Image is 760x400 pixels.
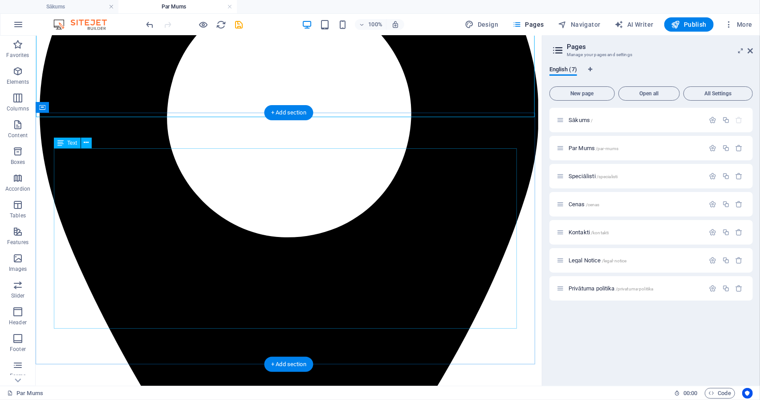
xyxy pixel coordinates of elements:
div: Cenas/cenas [566,201,705,207]
button: Open all [618,86,680,101]
div: + Add section [264,357,313,372]
span: /cenas [586,202,600,207]
span: 00 00 [683,388,697,399]
div: Language Tabs [549,66,753,83]
p: Tables [10,212,26,219]
div: The startpage cannot be deleted [736,116,743,124]
p: Elements [7,78,29,86]
span: AI Writer [615,20,654,29]
div: Par Mums/par-mums [566,145,705,151]
div: Speciālisti/specialisti [566,173,705,179]
div: Remove [736,229,743,236]
span: Design [465,20,499,29]
span: : [690,390,691,396]
div: Duplicate [722,285,730,292]
span: Click to open page [569,117,593,123]
p: Header [9,319,27,326]
h3: Manage your pages and settings [567,51,735,59]
p: Features [7,239,28,246]
div: Remove [736,200,743,208]
i: Reload page [216,20,227,30]
span: Click to open page [569,145,618,151]
p: Columns [7,105,29,112]
h4: Par Mums [118,2,237,12]
div: Duplicate [722,144,730,152]
h2: Pages [567,43,753,51]
div: Duplicate [722,172,730,180]
span: Click to open page [569,173,618,180]
span: /par-mums [596,146,618,151]
div: Remove [736,172,743,180]
span: Click to open page [569,285,653,292]
h6: 100% [368,19,382,30]
button: All Settings [683,86,753,101]
button: reload [216,19,227,30]
button: Design [462,17,502,32]
button: Click here to leave preview mode and continue editing [198,19,209,30]
button: undo [145,19,155,30]
div: Duplicate [722,200,730,208]
button: New page [549,86,615,101]
span: /legal-notice [602,258,627,263]
span: /privatuma-politika [616,286,654,291]
div: Remove [736,144,743,152]
span: Publish [671,20,707,29]
span: Text [67,140,77,146]
p: Accordion [5,185,30,192]
span: Navigator [558,20,601,29]
button: AI Writer [611,17,657,32]
p: Slider [11,292,25,299]
span: All Settings [687,91,749,96]
div: Duplicate [722,257,730,264]
button: 100% [355,19,386,30]
div: Legal Notice/legal-notice [566,257,705,263]
span: Pages [512,20,544,29]
button: save [234,19,244,30]
p: Boxes [11,159,25,166]
span: Code [709,388,731,399]
span: Open all [622,91,676,96]
button: More [721,17,756,32]
button: Pages [509,17,547,32]
div: Design (Ctrl+Alt+Y) [462,17,502,32]
div: Kontakti/kontakti [566,229,705,235]
div: Sākums/ [566,117,705,123]
span: / [591,118,593,123]
button: Code [705,388,735,399]
span: Click to open page [569,201,600,208]
div: Remove [736,285,743,292]
div: Settings [709,200,717,208]
span: More [724,20,752,29]
div: Settings [709,257,717,264]
img: Editor Logo [51,19,118,30]
span: English (7) [549,64,577,77]
span: /specialisti [597,174,618,179]
i: Save (Ctrl+S) [234,20,244,30]
p: Favorites [6,52,29,59]
div: Settings [709,229,717,236]
span: Click to open page [569,229,609,236]
div: Settings [709,116,717,124]
i: Undo: Change text (Ctrl+Z) [145,20,155,30]
p: Footer [10,346,26,353]
button: Usercentrics [742,388,753,399]
span: Click to open page [569,257,626,264]
div: Duplicate [722,116,730,124]
p: Content [8,132,28,139]
p: Forms [10,372,26,380]
div: Privātuma politika/privatuma-politika [566,286,705,291]
h6: Session time [674,388,698,399]
i: On resize automatically adjust zoom level to fit chosen device. [391,20,399,29]
span: New page [553,91,611,96]
div: Remove [736,257,743,264]
div: + Add section [264,105,313,120]
div: Duplicate [722,229,730,236]
a: Click to cancel selection. Double-click to open Pages [7,388,43,399]
div: Settings [709,172,717,180]
span: /kontakti [591,230,609,235]
button: Publish [664,17,714,32]
div: Settings [709,285,717,292]
div: Settings [709,144,717,152]
button: Navigator [555,17,604,32]
p: Images [9,265,27,273]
